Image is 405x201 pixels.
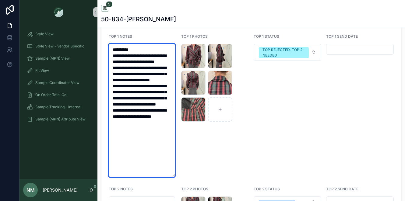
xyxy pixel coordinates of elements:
p: [PERSON_NAME] [43,187,78,193]
a: Style View [23,29,94,40]
span: TOP 2 SEND DATE [326,187,358,191]
span: NM [26,186,35,194]
span: TOP 1 STATUS [254,34,279,39]
div: scrollable content [19,24,97,133]
a: Sample Tracking - Internal [23,102,94,113]
a: Fit View [23,65,94,76]
span: 5 [106,1,112,7]
span: On Order Total Co [35,92,66,97]
a: On Order Total Co [23,89,94,100]
span: TOP 2 PHOTOS [181,187,208,191]
span: TOP 2 NOTES [109,187,133,191]
span: Sample Tracking - Internal [35,105,81,109]
span: TOP 2 STATUS [254,187,280,191]
span: Sample Coordinator View [35,80,79,85]
h1: 50-834-[PERSON_NAME] [101,15,176,23]
a: Sample (MPN) View [23,53,94,64]
span: Style View [35,32,54,36]
span: Style View - Vendor Specific [35,44,84,49]
div: TOP REJECTED, TOP 2 NEEDED [262,47,305,58]
a: Sample (MPN) Attribute View [23,114,94,125]
span: Sample (MPN) View [35,56,70,61]
span: TOP 1 SEND DATE [326,34,358,39]
a: Style View - Vendor Specific [23,41,94,52]
a: Sample Coordinator View [23,77,94,88]
span: Fit View [35,68,49,73]
span: TOP 1 NOTES [109,34,132,39]
button: Select Button [254,44,321,61]
img: App logo [54,7,63,17]
button: 5 [101,5,109,12]
span: Sample (MPN) Attribute View [35,117,86,122]
span: TOP 1 PHOTOS [181,34,208,39]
